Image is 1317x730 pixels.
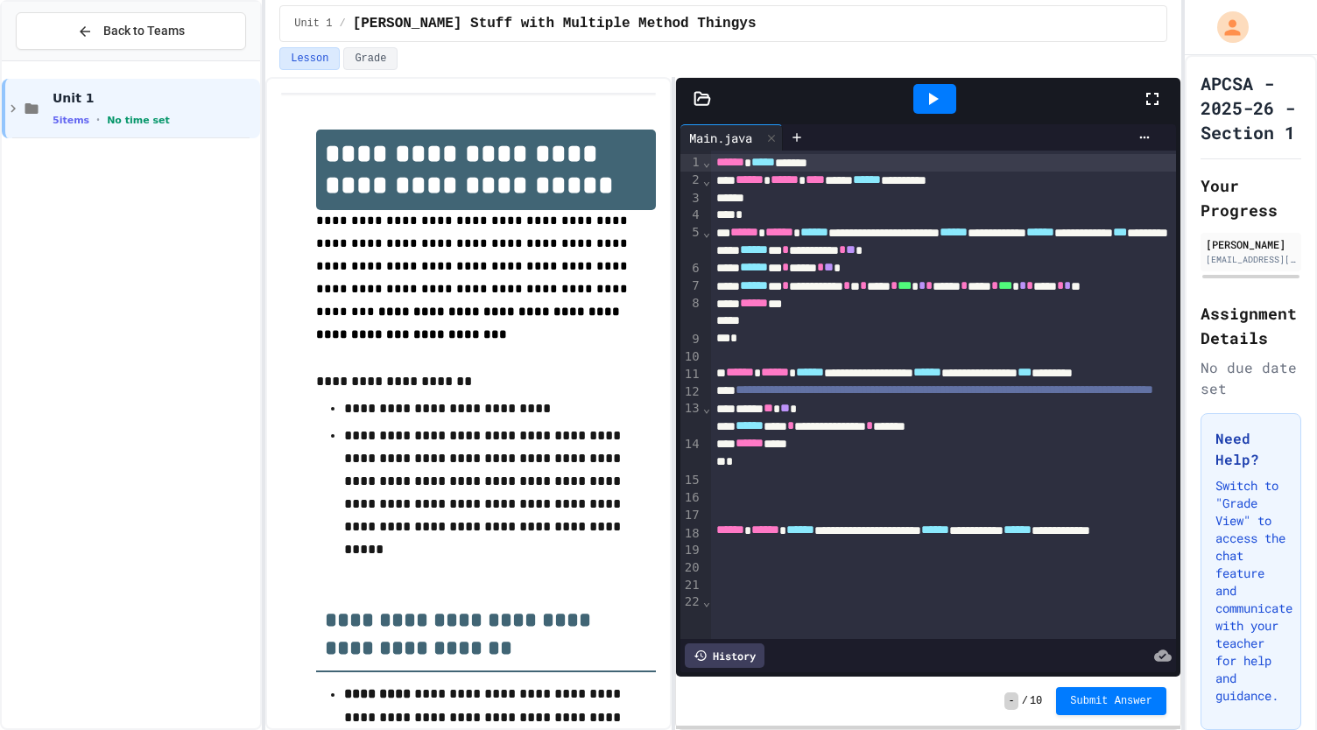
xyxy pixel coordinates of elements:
h2: Your Progress [1201,173,1301,222]
div: 21 [680,577,702,594]
div: 3 [680,190,702,207]
div: 19 [680,542,702,559]
div: 12 [680,383,702,401]
div: My Account [1199,7,1253,47]
span: / [1022,694,1028,708]
div: 10 [680,348,702,366]
div: Main.java [680,124,783,151]
div: History [685,643,764,668]
span: - [1004,692,1018,710]
span: Back to Teams [103,22,185,40]
div: Main.java [680,129,761,147]
h3: Need Help? [1215,428,1286,470]
h1: APCSA - 2025-26 - Section 1 [1201,71,1301,144]
h2: Assignment Details [1201,301,1301,350]
span: No time set [107,115,170,126]
button: Lesson [279,47,340,70]
span: Fold line [702,401,711,415]
span: Fold line [702,594,711,608]
div: [EMAIL_ADDRESS][DOMAIN_NAME] [1206,253,1296,266]
div: 4 [680,207,702,224]
div: [PERSON_NAME] [1206,236,1296,252]
div: 5 [680,224,702,260]
iframe: chat widget [1243,660,1299,712]
span: Fold line [702,173,711,187]
div: 15 [680,472,702,489]
div: 17 [680,507,702,524]
div: 8 [680,295,702,331]
div: 6 [680,260,702,277]
span: Fold line [702,155,711,169]
div: 16 [680,489,702,507]
iframe: chat widget [1172,584,1299,658]
span: / [339,17,345,31]
span: Mathy Stuff with Multiple Method Thingys [353,13,757,34]
button: Back to Teams [16,12,246,50]
button: Submit Answer [1056,687,1166,715]
span: • [96,113,100,127]
div: 7 [680,277,702,295]
div: No due date set [1201,357,1301,399]
div: 9 [680,331,702,348]
span: Unit 1 [53,90,257,106]
span: 5 items [53,115,89,126]
button: Grade [343,47,398,70]
div: 14 [680,436,702,472]
span: Fold line [702,225,711,239]
span: Submit Answer [1070,694,1152,708]
div: 20 [680,559,702,577]
div: 2 [680,172,702,189]
div: 22 [680,593,702,629]
div: 13 [680,400,702,436]
p: Switch to "Grade View" to access the chat feature and communicate with your teacher for help and ... [1215,477,1286,705]
span: Unit 1 [294,17,332,31]
div: 11 [680,366,702,383]
div: 18 [680,525,702,543]
span: 10 [1030,694,1042,708]
div: 1 [680,154,702,172]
